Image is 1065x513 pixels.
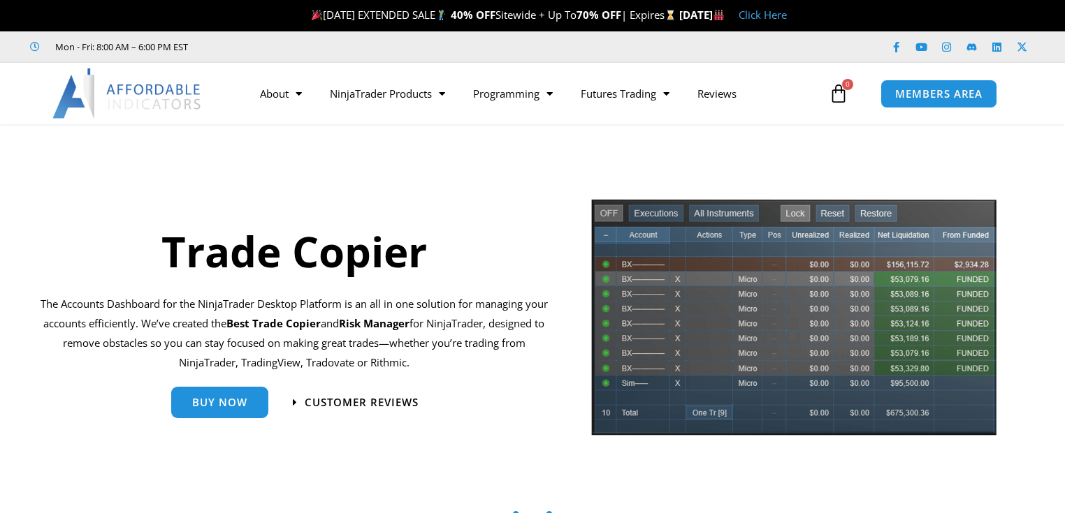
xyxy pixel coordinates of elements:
span: 0 [842,79,853,90]
iframe: Customer reviews powered by Trustpilot [208,40,417,54]
img: LogoAI | Affordable Indicators – NinjaTrader [52,68,203,119]
a: About [246,77,316,110]
a: Buy Now [171,387,268,418]
img: tradecopier | Affordable Indicators – NinjaTrader [590,198,998,447]
span: Customer Reviews [305,397,419,408]
a: NinjaTrader Products [316,77,459,110]
a: MEMBERS AREA [881,80,997,108]
a: Reviews [683,77,751,110]
a: Customer Reviews [293,397,419,408]
strong: 70% OFF [577,8,621,22]
span: [DATE] EXTENDED SALE Sitewide + Up To | Expires [308,8,679,22]
img: 🏌️‍♂️ [436,10,447,20]
a: Futures Trading [567,77,683,110]
span: MEMBERS AREA [895,89,983,99]
img: 🏭 [713,10,724,20]
a: Programming [459,77,567,110]
h1: Trade Copier [40,222,548,281]
img: ⌛ [665,10,676,20]
strong: Risk Manager [339,316,410,330]
strong: [DATE] [679,8,725,22]
span: Mon - Fri: 8:00 AM – 6:00 PM EST [52,38,188,55]
img: 🎉 [312,10,322,20]
a: Click Here [739,8,787,22]
strong: 40% OFF [451,8,495,22]
span: Buy Now [192,397,247,408]
a: 0 [808,73,869,114]
p: The Accounts Dashboard for the NinjaTrader Desktop Platform is an all in one solution for managin... [40,295,548,372]
b: Best Trade Copier [226,316,321,330]
nav: Menu [246,77,825,110]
